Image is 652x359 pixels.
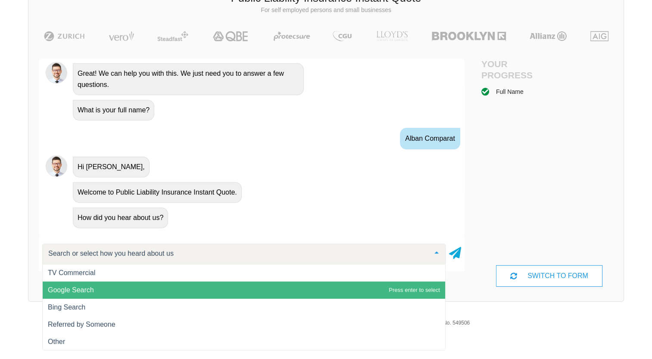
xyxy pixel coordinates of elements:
[154,31,192,41] img: Steadfast | Public Liability Insurance
[46,155,67,177] img: Chatbot | PLI
[496,265,602,287] div: SWITCH TO FORM
[73,63,304,95] div: Great! We can help you with this. We just need you to answer a few questions.
[46,249,428,258] input: Search or select how you heard about us
[105,31,138,41] img: Vero | Public Liability Insurance
[48,269,95,276] span: TV Commercial
[73,157,150,177] div: Hi [PERSON_NAME],
[525,31,571,41] img: Allianz | Public Liability Insurance
[329,31,355,41] img: CGU | Public Liability Insurance
[48,286,94,294] span: Google Search
[73,100,154,121] div: What is your full name?
[40,31,89,41] img: Zurich | Public Liability Insurance
[400,128,460,149] div: Alban Comparat
[428,31,509,41] img: Brooklyn | Public Liability Insurance
[73,207,168,228] div: How did you hear about us?
[48,321,115,328] span: Referred by Someone
[208,31,254,41] img: QBE | Public Liability Insurance
[270,31,314,41] img: Protecsure | Public Liability Insurance
[481,59,549,80] h4: Your Progress
[587,31,612,41] img: AIG | Public Liability Insurance
[48,303,85,311] span: Bing Search
[46,62,67,84] img: Chatbot | PLI
[35,6,617,15] p: For self employed persons and small businesses
[496,87,524,96] div: Full Name
[48,338,65,345] span: Other
[73,182,242,203] div: Welcome to Public Liability Insurance Instant Quote.
[371,31,413,41] img: LLOYD's | Public Liability Insurance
